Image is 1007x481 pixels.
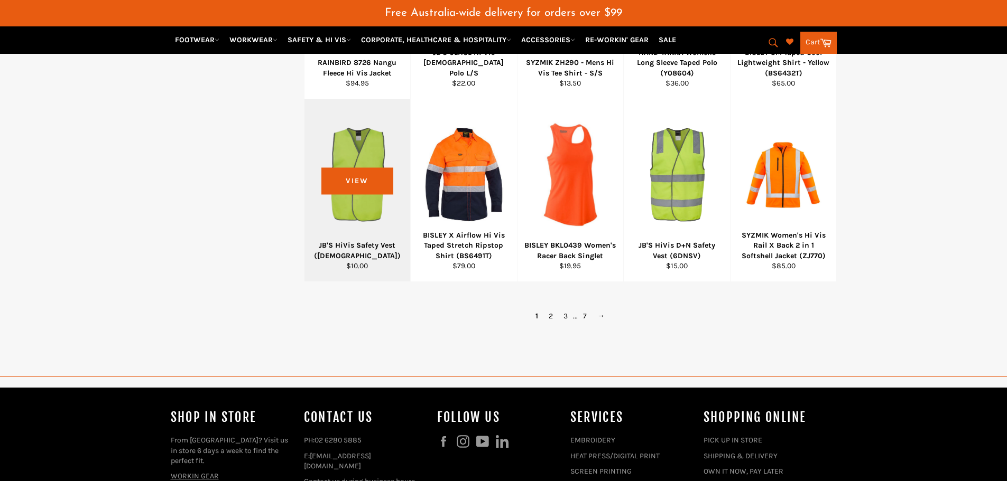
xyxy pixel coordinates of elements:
div: JB'S HiVis D+N Safety Vest (6DNSV) [631,240,724,261]
a: PICK UP IN STORE [704,436,762,445]
div: BISLEY BKL0439 Women's Racer Back Singlet [524,240,617,261]
a: Cart [800,32,837,54]
div: BISLEY X Airflow Hi Vis Taped Stretch Ripstop Shirt (BS6491T) [418,230,511,261]
div: HARD YAKKA Womens Long Sleeve Taped Polo (Y08604) [631,48,724,78]
span: ... [573,312,578,320]
span: Free Australia-wide delivery for orders over $99 [385,7,622,18]
a: HEAT PRESS/DIGITAL PRINT [570,451,660,460]
a: SYZMIK Women's Hi Vis Rail X Back 2 in 1 Softshell Jacket (ZJ770)SYZMIK Women's Hi Vis Rail X Bac... [730,99,837,282]
div: SYZMIK Women's Hi Vis Rail X Back 2 in 1 Softshell Jacket (ZJ770) [737,230,830,261]
a: JB'S HiVis D+N Safety Vest (6DNSV)JB'S HiVis D+N Safety Vest (6DNSV)$15.00 [623,99,730,282]
h4: Follow us [437,409,560,426]
h4: services [570,409,693,426]
h4: SHOPPING ONLINE [704,409,826,426]
a: CORPORATE, HEALTHCARE & HOSPITALITY [357,31,515,49]
p: From [GEOGRAPHIC_DATA]? Visit us in store 6 days a week to find the perfect fit. [171,435,293,466]
a: [EMAIL_ADDRESS][DOMAIN_NAME] [304,451,371,470]
h4: Contact Us [304,409,427,426]
a: BISLEY X Airflow Hi Vis Taped Stretch Ripstop Shirt (BS6491T)BISLEY X Airflow Hi Vis Taped Stretc... [410,99,517,282]
p: PH: [304,435,427,445]
a: WORKIN GEAR [171,471,219,480]
div: JB'S 6LHCL Hi Vis [DEMOGRAPHIC_DATA] Polo L/S [418,48,511,78]
p: E: [304,451,427,471]
a: SAFETY & HI VIS [283,31,355,49]
a: SALE [654,31,680,49]
a: SHIPPING & DELIVERY [704,451,778,460]
a: JB'S HiVis Safety Vest (6HVSV)JB'S HiVis Safety Vest ([DEMOGRAPHIC_DATA])$10.00View [304,99,411,282]
span: 1 [530,308,543,324]
a: SCREEN PRINTING [570,467,632,476]
a: → [592,308,610,324]
a: BISLEY BKL0439 Women's Racer Back SingletBISLEY BKL0439 Women's Racer Back Singlet$19.95 [517,99,624,282]
a: 02 6280 5885 [315,436,362,445]
div: RAINBIRD 8726 Nangu Fleece Hi Vis Jacket [311,58,404,78]
h4: Shop In Store [171,409,293,426]
a: WORKWEAR [225,31,282,49]
a: ACCESSORIES [517,31,579,49]
div: BISLEY 3M Taped Cool Lightweight Shirt - Yellow (BS6432T) [737,48,830,78]
div: JB'S HiVis Safety Vest ([DEMOGRAPHIC_DATA]) [311,240,404,261]
a: EMBROIDERY [570,436,615,445]
div: SYZMIK ZH290 - Mens Hi Vis Tee Shirt - S/S [524,58,617,78]
a: OWN IT NOW, PAY LATER [704,467,783,476]
a: 7 [578,308,592,324]
a: RE-WORKIN' GEAR [581,31,653,49]
a: 2 [543,308,558,324]
a: FOOTWEAR [171,31,224,49]
a: 3 [558,308,573,324]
